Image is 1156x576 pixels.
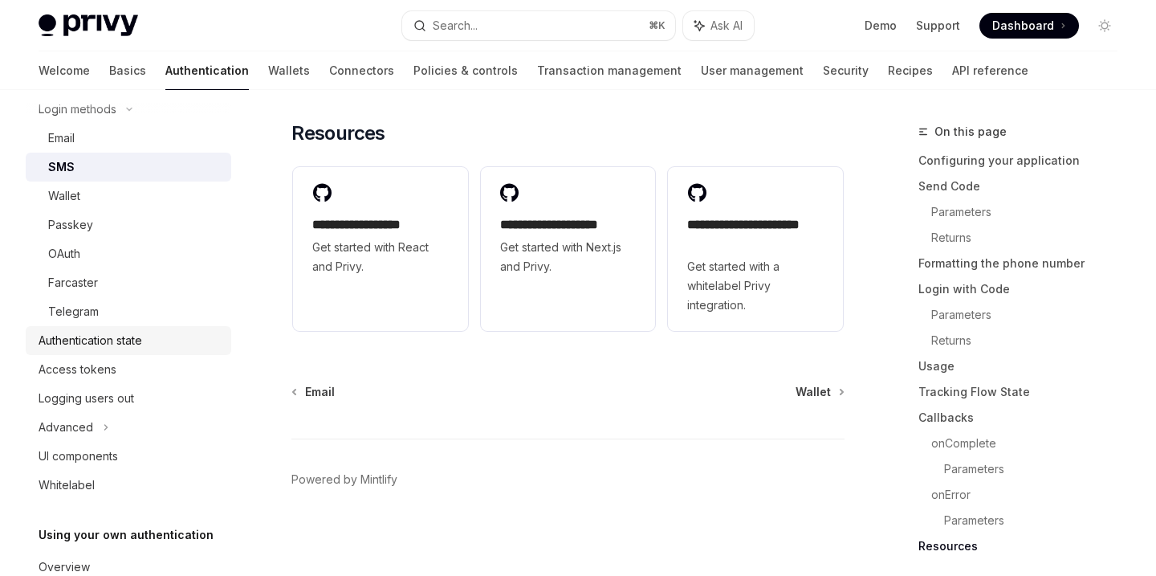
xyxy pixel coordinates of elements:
[916,18,960,34] a: Support
[165,51,249,90] a: Authentication
[26,355,231,384] a: Access tokens
[796,384,843,400] a: Wallet
[931,225,1130,251] a: Returns
[48,273,98,292] div: Farcaster
[26,153,231,182] a: SMS
[649,19,666,32] span: ⌘ K
[918,379,1130,405] a: Tracking Flow State
[402,11,674,40] button: Search...⌘K
[433,16,478,35] div: Search...
[48,186,80,206] div: Wallet
[109,51,146,90] a: Basics
[26,210,231,239] a: Passkey
[26,124,231,153] a: Email
[918,174,1130,199] a: Send Code
[312,238,449,276] span: Get started with React and Privy.
[683,11,754,40] button: Ask AI
[952,51,1028,90] a: API reference
[268,51,310,90] a: Wallets
[931,302,1130,328] a: Parameters
[39,14,138,37] img: light logo
[48,129,75,148] div: Email
[48,302,99,321] div: Telegram
[944,456,1130,482] a: Parameters
[413,51,518,90] a: Policies & controls
[26,471,231,500] a: Whitelabel
[48,215,93,235] div: Passkey
[918,353,1130,379] a: Usage
[26,297,231,326] a: Telegram
[39,447,118,466] div: UI components
[26,384,231,413] a: Logging users out
[934,122,1007,141] span: On this page
[701,51,804,90] a: User management
[39,51,90,90] a: Welcome
[291,472,397,488] a: Powered by Mintlify
[796,384,831,400] span: Wallet
[931,431,1130,456] a: onComplete
[39,389,134,408] div: Logging users out
[39,525,214,545] h5: Using your own authentication
[979,13,1079,39] a: Dashboard
[918,148,1130,174] a: Configuring your application
[944,508,1130,533] a: Parameters
[918,251,1130,276] a: Formatting the phone number
[1092,13,1117,39] button: Toggle dark mode
[26,442,231,471] a: UI components
[48,244,80,263] div: OAuth
[26,268,231,297] a: Farcaster
[26,182,231,210] a: Wallet
[918,405,1130,431] a: Callbacks
[931,199,1130,225] a: Parameters
[992,18,1054,34] span: Dashboard
[931,328,1130,353] a: Returns
[26,239,231,268] a: OAuth
[48,157,75,177] div: SMS
[26,326,231,355] a: Authentication state
[291,121,385,146] span: Resources
[39,476,95,495] div: Whitelabel
[39,331,142,350] div: Authentication state
[329,51,394,90] a: Connectors
[888,51,933,90] a: Recipes
[823,51,869,90] a: Security
[931,482,1130,508] a: onError
[39,418,93,437] div: Advanced
[500,238,637,276] span: Get started with Next.js and Privy.
[710,18,743,34] span: Ask AI
[537,51,682,90] a: Transaction management
[918,533,1130,559] a: Resources
[39,360,116,379] div: Access tokens
[293,384,335,400] a: Email
[687,257,824,315] span: Get started with a whitelabel Privy integration.
[918,276,1130,302] a: Login with Code
[865,18,897,34] a: Demo
[305,384,335,400] span: Email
